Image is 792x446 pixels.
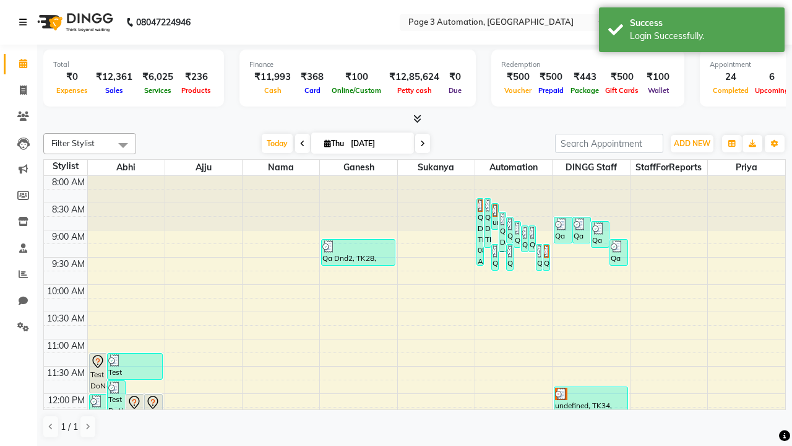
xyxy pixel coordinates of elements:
div: undefined, TK34, 11:52 AM-12:22 PM, Hair Cut-Men [554,387,627,413]
div: Test DoNotDelete, TK14, 11:45 AM-12:30 PM, Hair Cut-Men [108,381,125,420]
span: Today [262,134,293,153]
div: ₹11,993 [249,70,296,84]
div: ₹12,361 [91,70,137,84]
div: undefined, TK17, 08:30 AM-09:00 AM, Hair cut Below 12 years (Boy) [492,204,498,229]
span: Services [141,86,174,95]
span: Nama [243,160,319,175]
div: ₹100 [642,70,674,84]
span: Abhi [88,160,165,175]
div: 9:00 AM [49,230,87,243]
div: 9:30 AM [49,258,87,271]
div: Login Successfully. [630,30,775,43]
div: Qa Dnd2, TK28, 09:10 AM-09:40 AM, Hair cut Below 12 years (Boy) [322,240,394,265]
div: 6 [752,70,792,84]
div: Qa Dnd2, TK23, 08:25 AM-09:20 AM, Special Hair Wash- Men [484,199,491,247]
div: 12:00 PM [45,394,87,407]
div: 24 [710,70,752,84]
span: Expenses [53,86,91,95]
div: 11:30 AM [45,367,87,380]
div: Finance [249,59,466,70]
span: Completed [710,86,752,95]
span: Ajju [165,160,242,175]
div: 11:00 AM [45,339,87,352]
div: Qa Dnd2, TK18, 08:25 AM-09:40 AM, Hair Cut By Expert-Men,Hair Cut-Men [477,199,483,265]
div: Qa Dnd2, TK21, 08:45 AM-09:15 AM, Hair Cut By Expert-Men [573,217,590,243]
div: Test DoNotDelete, TK06, 12:00 PM-12:45 PM, Hair Cut-Men [145,395,162,434]
span: Online/Custom [329,86,384,95]
span: Cash [261,86,285,95]
span: DINGG Staff [553,160,629,175]
div: Test DoNotDelete, TK12, 11:15 AM-11:45 AM, Hair Cut By Expert-Men [108,354,161,379]
span: Sales [102,86,126,95]
div: ₹100 [329,70,384,84]
div: ₹500 [602,70,642,84]
div: ₹368 [296,70,329,84]
span: Upcoming [752,86,792,95]
span: Wallet [645,86,672,95]
div: Success [630,17,775,30]
div: ₹6,025 [137,70,178,84]
div: Qa Dnd2, TK25, 08:55 AM-09:25 AM, Hair Cut By Expert-Men [522,226,528,251]
div: Qa Dnd2, TK29, 09:10 AM-09:40 AM, Hair cut Below 12 years (Boy) [610,240,627,265]
span: Filter Stylist [51,138,95,148]
div: Total [53,59,214,70]
div: 10:30 AM [45,312,87,325]
div: Qa Dnd2, TK26, 08:55 AM-09:25 AM, Hair Cut By Expert-Men [529,226,535,251]
span: Package [567,86,602,95]
div: ₹12,85,624 [384,70,444,84]
div: Qa Dnd2, TK31, 09:15 AM-09:45 AM, Hair cut Below 12 years (Boy) [492,245,498,270]
div: Qa Dnd2, TK32, 09:15 AM-09:45 AM, Hair cut Below 12 years (Boy) [507,245,513,270]
span: Due [445,86,465,95]
span: Thu [321,139,347,148]
div: 10:00 AM [45,285,87,298]
input: 2025-09-04 [347,134,409,153]
span: Gift Cards [602,86,642,95]
b: 08047224946 [136,5,191,40]
button: ADD NEW [671,135,713,152]
div: Qa Dnd2, TK24, 08:50 AM-09:20 AM, Hair Cut By Expert-Men [514,222,520,247]
span: Prepaid [535,86,567,95]
div: ₹0 [444,70,466,84]
span: Products [178,86,214,95]
span: StaffForReports [631,160,707,175]
div: 8:30 AM [49,203,87,216]
span: Voucher [501,86,535,95]
div: Qa Dnd2, TK27, 08:40 AM-09:25 AM, Hair Cut-Men [499,212,506,251]
span: Ganesh [320,160,397,175]
span: ADD NEW [674,139,710,148]
div: Qa Dnd2, TK30, 09:15 AM-09:45 AM, Hair cut Below 12 years (Boy) [543,245,549,270]
div: Redemption [501,59,674,70]
div: Qa Dnd2, TK20, 08:45 AM-09:15 AM, Hair Cut By Expert-Men [554,217,572,243]
div: Qa Dnd2, TK33, 09:15 AM-09:45 AM, Hair cut Below 12 years (Boy) [536,245,543,270]
span: 1 / 1 [61,421,78,434]
div: Qa Dnd2, TK19, 08:45 AM-09:15 AM, Hair cut Below 12 years (Boy) [507,217,513,243]
div: Test DoNotDelete, TK09, 11:15 AM-12:00 PM, Hair Cut-Men [90,354,107,393]
input: Search Appointment [555,134,663,153]
div: Qa Dnd2, TK22, 08:50 AM-09:20 AM, Hair cut Below 12 years (Boy) [592,222,609,247]
span: Petty cash [394,86,435,95]
div: ₹0 [53,70,91,84]
span: Priya [708,160,785,175]
div: ₹500 [535,70,567,84]
div: Stylist [44,160,87,173]
div: ₹500 [501,70,535,84]
img: logo [32,5,116,40]
span: Sukanya [398,160,475,175]
span: Card [301,86,324,95]
div: 8:00 AM [49,176,87,189]
span: Automation [475,160,552,175]
div: ₹443 [567,70,602,84]
div: ₹236 [178,70,214,84]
